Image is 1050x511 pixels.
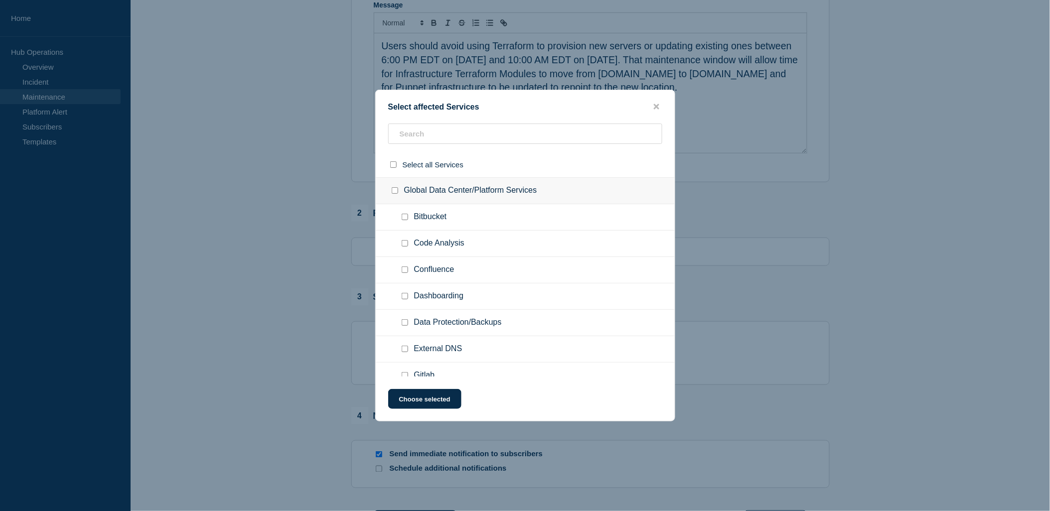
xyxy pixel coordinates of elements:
[414,212,447,222] span: Bitbucket
[376,177,675,204] div: Global Data Center/Platform Services
[414,371,435,381] span: Gitlab
[402,293,408,299] input: Dashboarding checkbox
[414,318,502,328] span: Data Protection/Backups
[414,291,464,301] span: Dashboarding
[402,319,408,326] input: Data Protection/Backups checkbox
[402,346,408,352] input: External DNS checkbox
[392,187,398,194] input: Global Data Center/Platform Services checkbox
[402,266,408,273] input: Confluence checkbox
[414,239,464,249] span: Code Analysis
[390,161,397,168] input: select all checkbox
[388,389,461,409] button: Choose selected
[651,102,662,112] button: close button
[376,102,675,112] div: Select affected Services
[403,160,464,169] span: Select all Services
[402,372,408,379] input: Gitlab checkbox
[414,265,454,275] span: Confluence
[414,344,462,354] span: External DNS
[388,124,662,144] input: Search
[402,214,408,220] input: Bitbucket checkbox
[402,240,408,247] input: Code Analysis checkbox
